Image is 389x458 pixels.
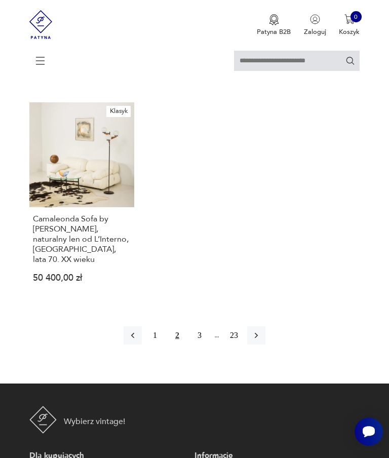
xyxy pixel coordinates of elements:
button: 0Koszyk [339,14,360,36]
button: 2 [168,326,186,345]
p: Patyna B2B [257,27,291,36]
div: 0 [351,11,362,22]
button: 23 [225,326,243,345]
a: KlasykCamaleonda Sofa by Mario Bellini, naturalny len od L’Interno, Włochy, lata 70. XX wiekuCama... [29,102,134,298]
img: Patyna - sklep z meblami i dekoracjami vintage [29,406,57,433]
button: 1 [146,326,164,345]
img: Ikona medalu [269,14,279,25]
iframe: Smartsupp widget button [355,417,383,446]
img: Ikonka użytkownika [310,14,320,24]
img: Ikona koszyka [344,14,355,24]
button: Patyna B2B [257,14,291,36]
p: Zaloguj [304,27,326,36]
a: Ikona medaluPatyna B2B [257,14,291,36]
button: Zaloguj [304,14,326,36]
p: Wybierz vintage! [64,415,125,428]
p: Koszyk [339,27,360,36]
h3: Camaleonda Sofa by [PERSON_NAME], naturalny len od L’Interno, [GEOGRAPHIC_DATA], lata 70. XX wieku [33,214,131,264]
button: Szukaj [345,56,355,65]
button: 3 [190,326,209,345]
p: 50 400,00 zł [33,275,131,282]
